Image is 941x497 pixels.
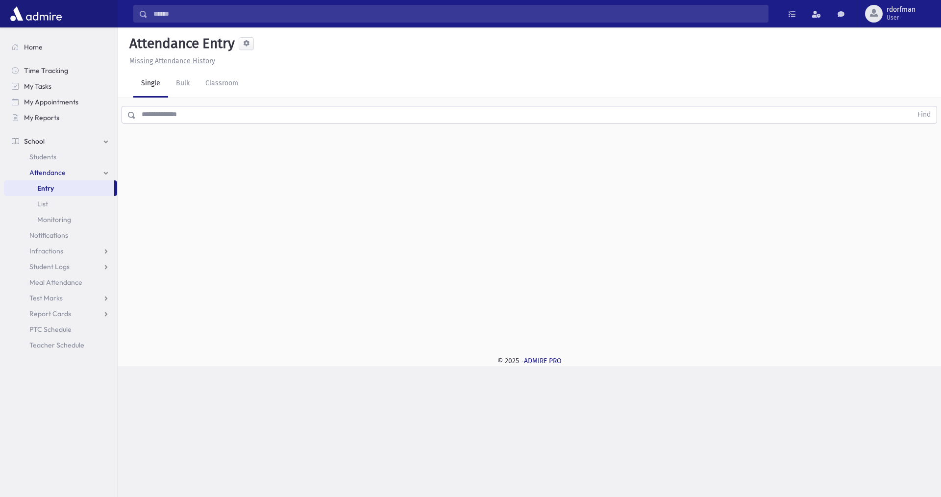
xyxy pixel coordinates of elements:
[4,290,117,306] a: Test Marks
[4,149,117,165] a: Students
[24,113,59,122] span: My Reports
[125,57,215,65] a: Missing Attendance History
[4,212,117,227] a: Monitoring
[29,294,63,302] span: Test Marks
[24,66,68,75] span: Time Tracking
[4,259,117,274] a: Student Logs
[29,278,82,287] span: Meal Attendance
[4,337,117,353] a: Teacher Schedule
[29,325,72,334] span: PTC Schedule
[4,243,117,259] a: Infractions
[29,168,66,177] span: Attendance
[24,43,43,51] span: Home
[8,4,64,24] img: AdmirePro
[29,152,56,161] span: Students
[4,274,117,290] a: Meal Attendance
[29,341,84,349] span: Teacher Schedule
[168,70,198,98] a: Bulk
[129,57,215,65] u: Missing Attendance History
[37,215,71,224] span: Monitoring
[524,357,562,365] a: ADMIRE PRO
[887,14,916,22] span: User
[887,6,916,14] span: rdorfman
[4,110,117,125] a: My Reports
[4,227,117,243] a: Notifications
[4,322,117,337] a: PTC Schedule
[4,180,114,196] a: Entry
[24,82,51,91] span: My Tasks
[37,199,48,208] span: List
[4,63,117,78] a: Time Tracking
[198,70,246,98] a: Classroom
[4,94,117,110] a: My Appointments
[24,137,45,146] span: School
[133,70,168,98] a: Single
[912,106,937,123] button: Find
[29,262,70,271] span: Student Logs
[4,306,117,322] a: Report Cards
[4,78,117,94] a: My Tasks
[24,98,78,106] span: My Appointments
[4,133,117,149] a: School
[148,5,768,23] input: Search
[4,165,117,180] a: Attendance
[125,35,235,52] h5: Attendance Entry
[37,184,54,193] span: Entry
[4,39,117,55] a: Home
[4,196,117,212] a: List
[29,231,68,240] span: Notifications
[133,356,925,366] div: © 2025 -
[29,309,71,318] span: Report Cards
[29,247,63,255] span: Infractions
